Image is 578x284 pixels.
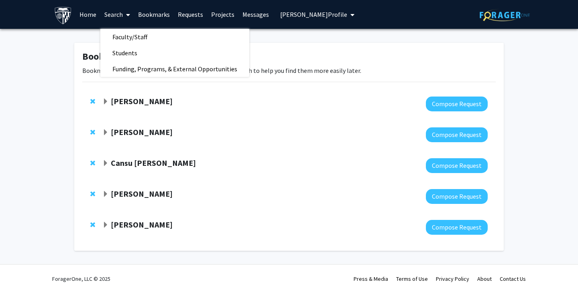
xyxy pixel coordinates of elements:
a: Search [100,0,134,28]
span: Faculty/Staff [100,29,159,45]
a: Funding, Programs, & External Opportunities [100,63,249,75]
strong: [PERSON_NAME] [111,96,173,106]
a: Press & Media [354,275,388,282]
button: Compose Request to Mickey Rourke [426,220,488,235]
button: Compose Request to Christine Brodsky [426,127,488,142]
a: Faculty/Staff [100,31,249,43]
a: Contact Us [500,275,526,282]
a: Students [100,47,249,59]
button: Compose Request to Rachel Doe [426,189,488,204]
h1: Bookmarks [82,51,496,62]
span: Expand Rachel Doe Bookmark [102,191,109,197]
a: Terms of Use [396,275,428,282]
span: Expand Jill Doe Bookmark [102,99,109,105]
span: Students [100,45,149,61]
button: Compose Request to Cansu Agca [426,158,488,173]
strong: Cansu [PERSON_NAME] [111,158,196,168]
span: Remove Rachel Doe from bookmarks [90,191,95,197]
strong: [PERSON_NAME] [111,189,173,199]
iframe: Chat [6,248,34,278]
a: Privacy Policy [436,275,469,282]
span: Remove Jill Doe from bookmarks [90,98,95,105]
button: Compose Request to Jill Doe [426,97,488,111]
span: Remove Cansu Agca from bookmarks [90,160,95,166]
a: Bookmarks [134,0,174,28]
img: ForagerOne Logo [480,9,530,21]
span: [PERSON_NAME] Profile [280,10,347,18]
span: Expand Mickey Rourke Bookmark [102,222,109,228]
img: Demo University Logo [54,6,72,24]
span: Remove Christine Brodsky from bookmarks [90,129,95,135]
p: Bookmark the faculty/staff you are interested in working with to help you find them more easily l... [82,66,496,75]
a: About [477,275,492,282]
a: Messages [238,0,273,28]
span: Remove Mickey Rourke from bookmarks [90,222,95,228]
a: Projects [207,0,238,28]
span: Expand Christine Brodsky Bookmark [102,129,109,136]
a: Requests [174,0,207,28]
strong: [PERSON_NAME] [111,220,173,230]
a: Home [75,0,100,28]
span: Funding, Programs, & External Opportunities [100,61,249,77]
strong: [PERSON_NAME] [111,127,173,137]
span: Expand Cansu Agca Bookmark [102,160,109,167]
